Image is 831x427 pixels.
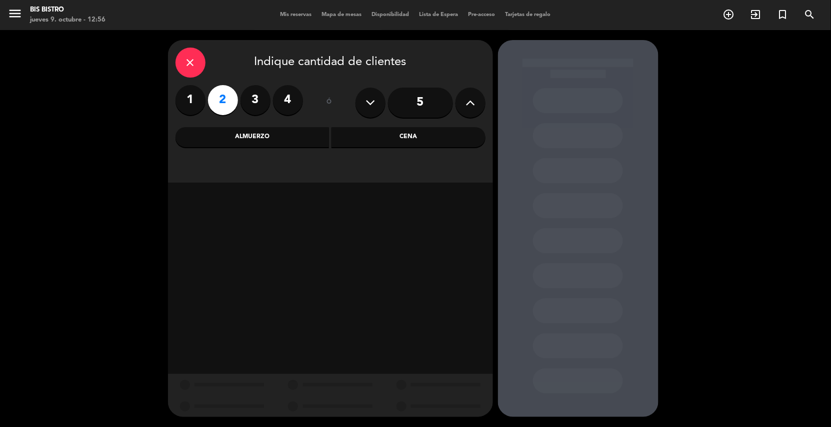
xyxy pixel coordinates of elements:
[175,127,329,147] div: Almuerzo
[7,6,22,25] button: menu
[317,12,367,18] span: Mapa de mesas
[7,6,22,21] i: menu
[208,85,238,115] label: 2
[367,12,414,18] span: Disponibilidad
[30,5,105,15] div: Bis Bistro
[750,9,762,21] i: exit_to_app
[313,85,345,120] div: ó
[414,12,463,18] span: Lista de Espera
[240,85,270,115] label: 3
[331,127,485,147] div: Cena
[30,15,105,25] div: jueves 9. octubre - 12:56
[175,85,205,115] label: 1
[273,85,303,115] label: 4
[463,12,500,18] span: Pre-acceso
[275,12,317,18] span: Mis reservas
[804,9,816,21] i: search
[777,9,789,21] i: turned_in_not
[184,57,196,69] i: close
[175,48,485,78] div: Indique cantidad de clientes
[723,9,735,21] i: add_circle_outline
[500,12,556,18] span: Tarjetas de regalo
